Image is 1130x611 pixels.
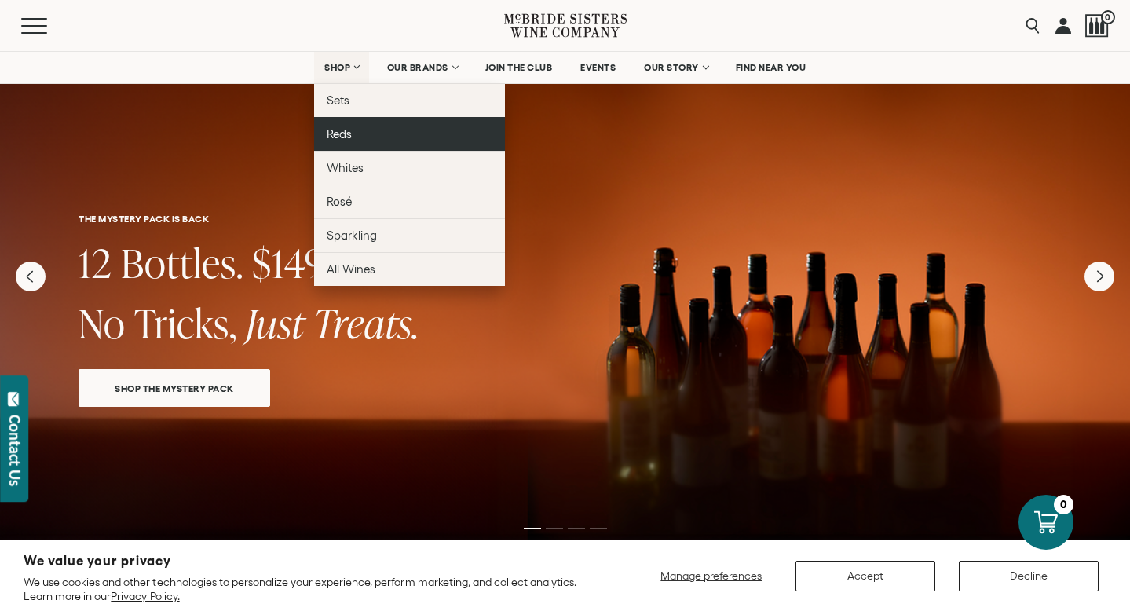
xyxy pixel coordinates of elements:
[111,590,179,602] a: Privacy Policy.
[314,252,505,286] a: All Wines
[314,52,369,83] a: SHOP
[79,296,126,350] span: No
[16,262,46,291] button: Previous
[795,561,935,591] button: Accept
[314,117,505,151] a: Reds
[959,561,1099,591] button: Decline
[387,62,448,73] span: OUR BRANDS
[314,151,505,185] a: Whites
[644,62,699,73] span: OUR STORY
[79,236,112,290] span: 12
[327,229,377,242] span: Sparkling
[726,52,817,83] a: FIND NEAR YOU
[546,528,563,529] li: Page dot 2
[568,528,585,529] li: Page dot 3
[327,127,352,141] span: Reds
[660,569,762,582] span: Manage preferences
[475,52,563,83] a: JOIN THE CLUB
[121,236,243,290] span: Bottles.
[79,369,270,407] a: SHOP THE MYSTERY PACK
[246,296,305,350] span: Just
[590,528,607,529] li: Page dot 4
[327,195,352,208] span: Rosé
[1054,495,1073,514] div: 0
[327,93,349,107] span: Sets
[87,379,261,397] span: SHOP THE MYSTERY PACK
[1101,10,1115,24] span: 0
[252,236,368,290] span: $149.99
[314,83,505,117] a: Sets
[314,218,505,252] a: Sparkling
[24,575,597,603] p: We use cookies and other technologies to personalize your experience, perform marketing, and coll...
[651,561,772,591] button: Manage preferences
[7,415,23,486] div: Contact Us
[324,62,351,73] span: SHOP
[79,214,1051,224] h6: THE MYSTERY PACK IS BACK
[314,185,505,218] a: Rosé
[327,262,375,276] span: All Wines
[1084,262,1114,291] button: Next
[580,62,616,73] span: EVENTS
[485,62,553,73] span: JOIN THE CLUB
[313,296,419,350] span: Treats.
[570,52,626,83] a: EVENTS
[327,161,364,174] span: Whites
[377,52,467,83] a: OUR BRANDS
[634,52,718,83] a: OUR STORY
[134,296,237,350] span: Tricks,
[736,62,806,73] span: FIND NEAR YOU
[21,18,78,34] button: Mobile Menu Trigger
[24,554,597,568] h2: We value your privacy
[524,528,541,529] li: Page dot 1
